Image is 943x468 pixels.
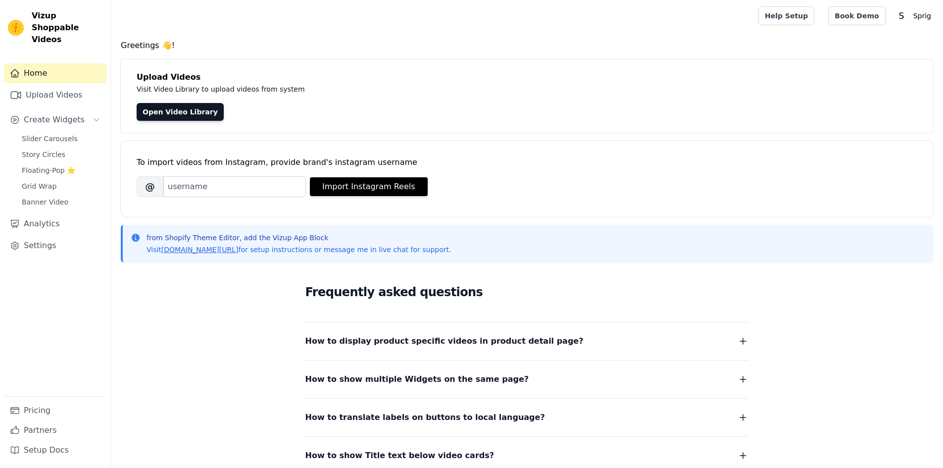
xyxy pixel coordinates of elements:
a: Upload Videos [4,85,106,105]
a: Banner Video [16,195,106,209]
span: How to translate labels on buttons to local language? [305,411,545,424]
a: Floating-Pop ⭐ [16,163,106,177]
span: How to show Title text below video cards? [305,449,495,463]
span: Create Widgets [24,114,85,126]
a: Settings [4,236,106,256]
button: How to show multiple Widgets on the same page? [305,372,749,386]
h4: Greetings 👋! [121,40,933,52]
h2: Frequently asked questions [305,282,749,302]
a: Pricing [4,401,106,420]
h4: Upload Videos [137,71,917,83]
div: To import videos from Instagram, provide brand's instagram username [137,156,917,168]
span: Vizup Shoppable Videos [32,10,102,46]
a: Help Setup [758,6,814,25]
button: Import Instagram Reels [310,177,428,196]
span: How to show multiple Widgets on the same page? [305,372,529,386]
button: S Sprig [893,7,935,25]
p: Visit for setup instructions or message me in live chat for support. [147,245,451,255]
span: Banner Video [22,197,68,207]
p: from Shopify Theme Editor, add the Vizup App Block [147,233,451,243]
text: S [898,11,904,21]
span: Slider Carousels [22,134,78,144]
a: [DOMAIN_NAME][URL] [161,246,239,254]
p: Sprig [909,7,935,25]
a: Setup Docs [4,440,106,460]
a: Partners [4,420,106,440]
span: Grid Wrap [22,181,56,191]
span: Floating-Pop ⭐ [22,165,75,175]
a: Grid Wrap [16,179,106,193]
button: How to translate labels on buttons to local language? [305,411,749,424]
img: Vizup [8,20,24,36]
span: How to display product specific videos in product detail page? [305,334,584,348]
a: Slider Carousels [16,132,106,146]
span: Story Circles [22,150,65,159]
a: Book Demo [828,6,885,25]
span: @ [137,176,163,197]
input: username [163,176,306,197]
a: Home [4,63,106,83]
a: Open Video Library [137,103,224,121]
button: How to display product specific videos in product detail page? [305,334,749,348]
button: How to show Title text below video cards? [305,449,749,463]
a: Story Circles [16,148,106,161]
p: Visit Video Library to upload videos from system [137,83,580,95]
a: Analytics [4,214,106,234]
button: Create Widgets [4,110,106,130]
